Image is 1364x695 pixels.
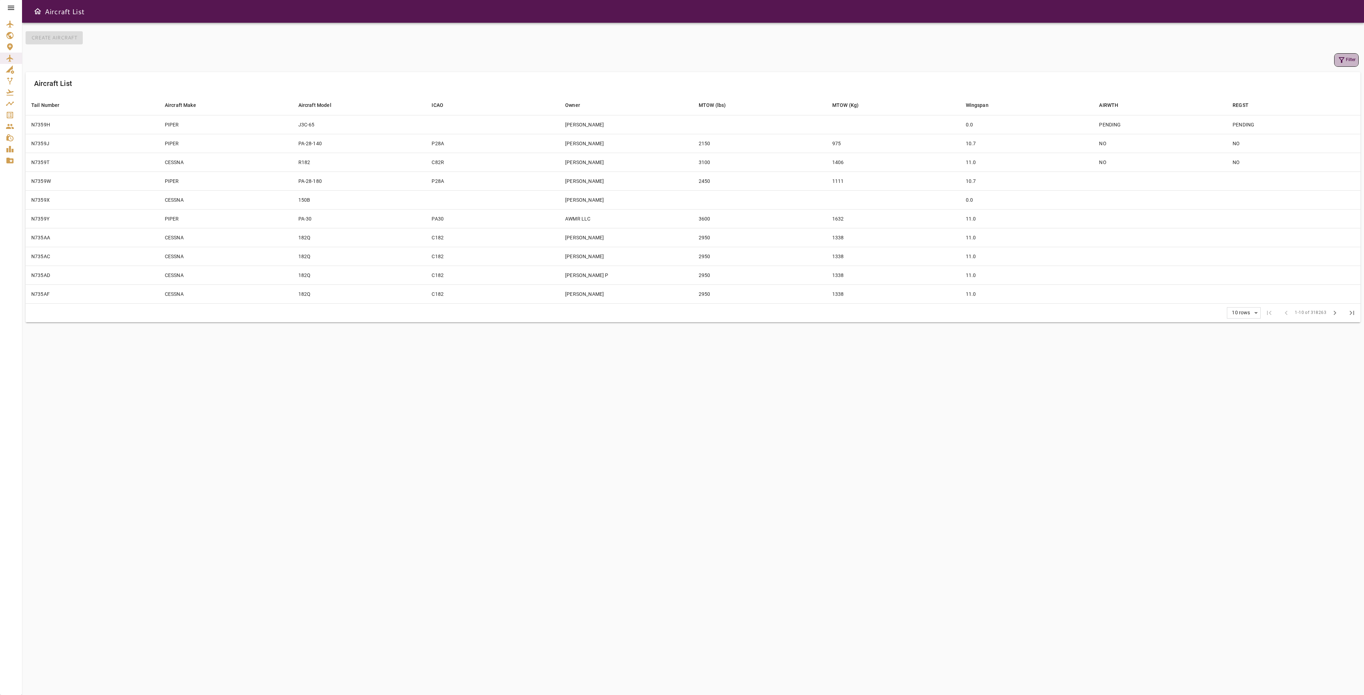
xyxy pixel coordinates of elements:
[960,115,1094,134] td: 0.0
[426,153,559,172] td: C82R
[1331,309,1339,317] span: chevron_right
[693,228,827,247] td: 2950
[565,101,580,109] div: Owner
[432,101,443,109] div: ICAO
[159,190,293,209] td: CESSNA
[26,190,159,209] td: N7359X
[26,266,159,284] td: N735AD
[559,266,693,284] td: [PERSON_NAME] P
[559,284,693,303] td: [PERSON_NAME]
[827,172,960,190] td: 1111
[159,266,293,284] td: CESSNA
[559,209,693,228] td: AWMR LLC
[293,266,426,284] td: 182Q
[1230,310,1252,316] div: 10 rows
[26,172,159,190] td: N7359W
[693,134,827,153] td: 2150
[960,134,1094,153] td: 10.7
[960,190,1094,209] td: 0.0
[159,228,293,247] td: CESSNA
[960,247,1094,266] td: 11.0
[159,153,293,172] td: CESSNA
[298,101,331,109] div: Aircraft Model
[293,284,426,303] td: 182Q
[426,247,559,266] td: C182
[165,101,196,109] div: Aircraft Make
[960,209,1094,228] td: 11.0
[1343,304,1360,321] span: Last Page
[426,209,559,228] td: PA30
[26,209,159,228] td: N7359Y
[293,115,426,134] td: J3C-65
[693,284,827,303] td: 2950
[960,266,1094,284] td: 11.0
[960,228,1094,247] td: 11.0
[559,228,693,247] td: [PERSON_NAME]
[1099,101,1127,109] span: AIRWTH
[298,101,341,109] span: Aircraft Model
[1233,101,1258,109] span: REGST
[159,134,293,153] td: PIPER
[1233,101,1249,109] div: REGST
[165,101,205,109] span: Aircraft Make
[26,247,159,266] td: N735AC
[827,134,960,153] td: 975
[293,134,426,153] td: PA-28-140
[1227,115,1360,134] td: PENDING
[159,172,293,190] td: PIPER
[693,172,827,190] td: 2450
[827,209,960,228] td: 1632
[827,247,960,266] td: 1338
[827,153,960,172] td: 1406
[293,153,426,172] td: R182
[827,228,960,247] td: 1338
[1278,304,1295,321] span: Previous Page
[26,228,159,247] td: N735AA
[966,101,998,109] span: Wingspan
[699,101,735,109] span: MTOW (lbs)
[1227,134,1360,153] td: NO
[827,266,960,284] td: 1338
[1326,304,1343,321] span: Next Page
[966,101,989,109] div: Wingspan
[426,228,559,247] td: C182
[827,284,960,303] td: 1338
[559,190,693,209] td: [PERSON_NAME]
[1093,115,1227,134] td: PENDING
[559,247,693,266] td: [PERSON_NAME]
[26,153,159,172] td: N7359T
[426,134,559,153] td: P28A
[565,101,589,109] span: Owner
[159,115,293,134] td: PIPER
[1348,309,1356,317] span: last_page
[426,172,559,190] td: P28A
[1295,309,1326,316] span: 1-10 of 318263
[1093,134,1227,153] td: NO
[31,4,45,18] button: Open drawer
[1093,153,1227,172] td: NO
[559,115,693,134] td: [PERSON_NAME]
[693,153,827,172] td: 3100
[26,115,159,134] td: N7359H
[426,284,559,303] td: C182
[960,153,1094,172] td: 11.0
[159,284,293,303] td: CESSNA
[559,153,693,172] td: [PERSON_NAME]
[293,209,426,228] td: PA-30
[699,101,726,109] div: MTOW (lbs)
[1261,304,1278,321] span: First Page
[31,101,60,109] div: Tail Number
[293,228,426,247] td: 182Q
[693,247,827,266] td: 2950
[26,284,159,303] td: N735AF
[45,6,85,17] h6: Aircraft List
[960,172,1094,190] td: 10.7
[559,172,693,190] td: [PERSON_NAME]
[693,266,827,284] td: 2950
[960,284,1094,303] td: 11.0
[1227,153,1360,172] td: NO
[293,247,426,266] td: 182Q
[559,134,693,153] td: [PERSON_NAME]
[426,266,559,284] td: C182
[832,101,859,109] div: MTOW (Kg)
